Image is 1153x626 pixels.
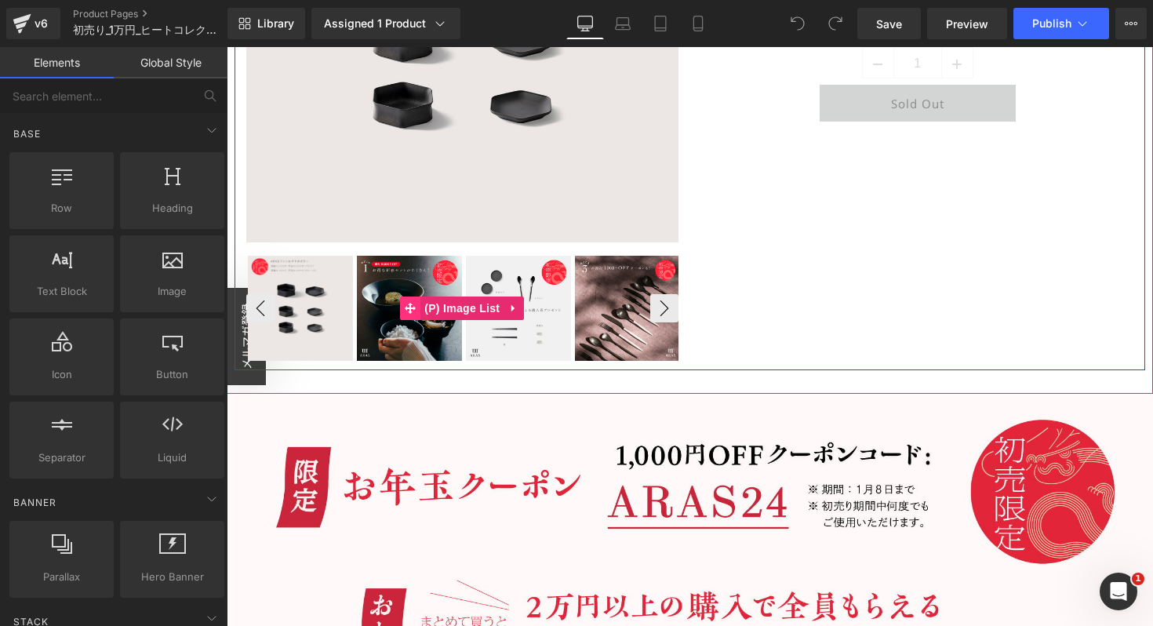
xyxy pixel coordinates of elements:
[73,8,253,20] a: Product Pages
[114,47,227,78] a: Global Style
[14,366,109,383] span: Icon
[21,209,126,314] img: ＜初売り限定＞【 1,000円OFF】1万円セット(深鉢ロッカク中・平皿ロッカク中 各1+深鉢ロッカク小・平皿ロッカク小 各2)
[202,449,301,488] a: 設定
[6,8,60,39] a: v6
[679,8,717,39] a: Mobile
[1013,8,1109,39] button: Publish
[782,8,813,39] button: Undo
[14,449,109,466] span: Separator
[73,24,224,36] span: 初売り_1万円_ヒートコレクション_深鉢ロッカク中・平皿ロッカク中 各1 ＋ 深鉢[PERSON_NAME]・平皿[PERSON_NAME] 各2
[14,200,109,217] span: Row
[134,473,172,486] span: チャット
[927,8,1007,39] a: Preview
[14,569,109,585] span: Parallax
[348,209,453,314] img: ＜初売り限定＞【 1,000円OFF】1万円セット(深鉢ロッカク中・平皿ロッカク中 各1+深鉢ロッカク小・平皿ロッカク小 各2)
[194,249,277,273] span: (P) Image List
[12,495,58,510] span: Banner
[1132,573,1144,585] span: 1
[239,209,344,314] img: ＜初売り限定＞【 1,000円OFF】1万円セット(深鉢ロッカク中・平皿ロッカク中 各1+深鉢ロッカク小・平皿ロッカク小 各2)
[125,449,220,466] span: Liquid
[593,38,789,75] button: Sold Out
[946,16,988,32] span: Preview
[820,8,851,39] button: Redo
[242,472,261,485] span: 設定
[1115,8,1147,39] button: More
[12,126,42,141] span: Base
[227,8,305,39] a: New Library
[277,249,297,273] a: Expand / Collapse
[125,569,220,585] span: Hero Banner
[40,472,68,485] span: ホーム
[876,16,902,32] span: Save
[642,8,679,39] a: Tablet
[566,8,604,39] a: Desktop
[14,283,109,300] span: Text Block
[125,366,220,383] span: Button
[604,8,642,39] a: Laptop
[1100,573,1137,610] iframe: Intercom live chat
[125,200,220,217] span: Heading
[1032,17,1071,30] span: Publish
[324,16,448,31] div: Assigned 1 Product
[104,449,202,488] a: チャット
[31,13,51,34] div: v6
[125,283,220,300] span: Image
[257,16,294,31] span: Library
[5,449,104,488] a: ホーム
[130,209,235,314] img: ＜初売り限定＞【 1,000円OFF】1万円セット(深鉢ロッカク中・平皿ロッカク中 各1+深鉢ロッカク小・平皿ロッカク小 各2)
